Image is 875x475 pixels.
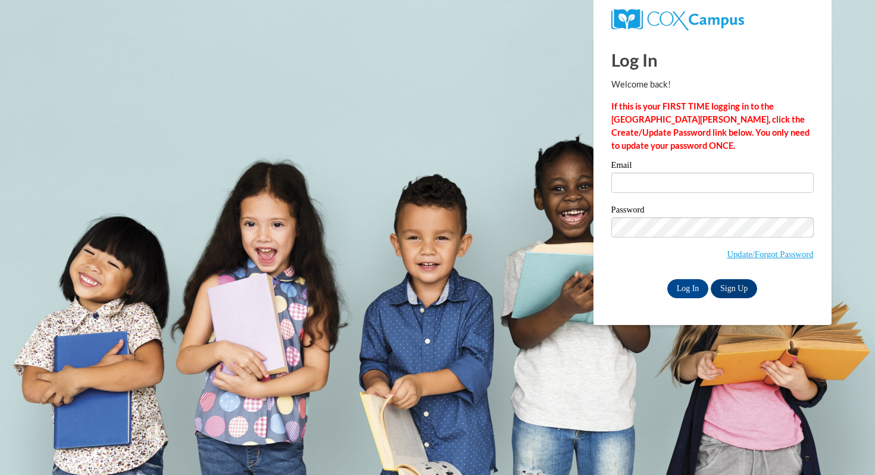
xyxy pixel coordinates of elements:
[711,279,757,298] a: Sign Up
[667,279,709,298] input: Log In
[611,205,814,217] label: Password
[611,9,744,30] img: COX Campus
[611,161,814,173] label: Email
[611,101,810,151] strong: If this is your FIRST TIME logging in to the [GEOGRAPHIC_DATA][PERSON_NAME], click the Create/Upd...
[611,48,814,72] h1: Log In
[611,14,744,24] a: COX Campus
[727,249,813,259] a: Update/Forgot Password
[611,78,814,91] p: Welcome back!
